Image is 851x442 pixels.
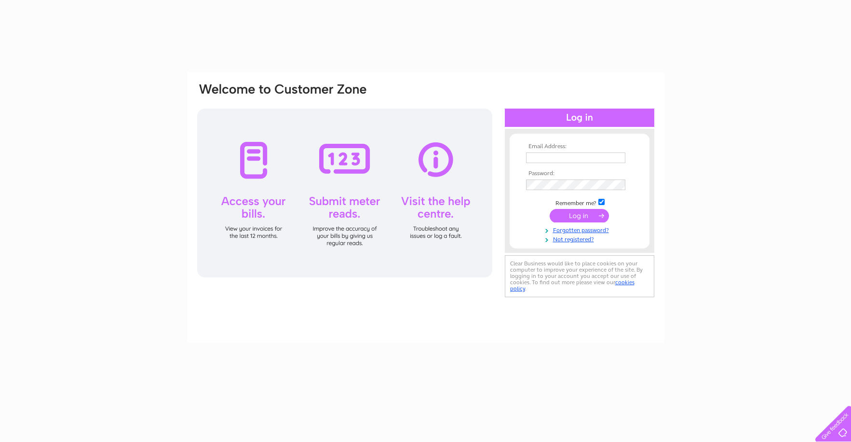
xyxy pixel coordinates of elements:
[524,197,635,207] td: Remember me?
[550,209,609,222] input: Submit
[524,143,635,150] th: Email Address:
[524,170,635,177] th: Password:
[526,225,635,234] a: Forgotten password?
[526,234,635,243] a: Not registered?
[510,279,635,292] a: cookies policy
[505,255,654,297] div: Clear Business would like to place cookies on your computer to improve your experience of the sit...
